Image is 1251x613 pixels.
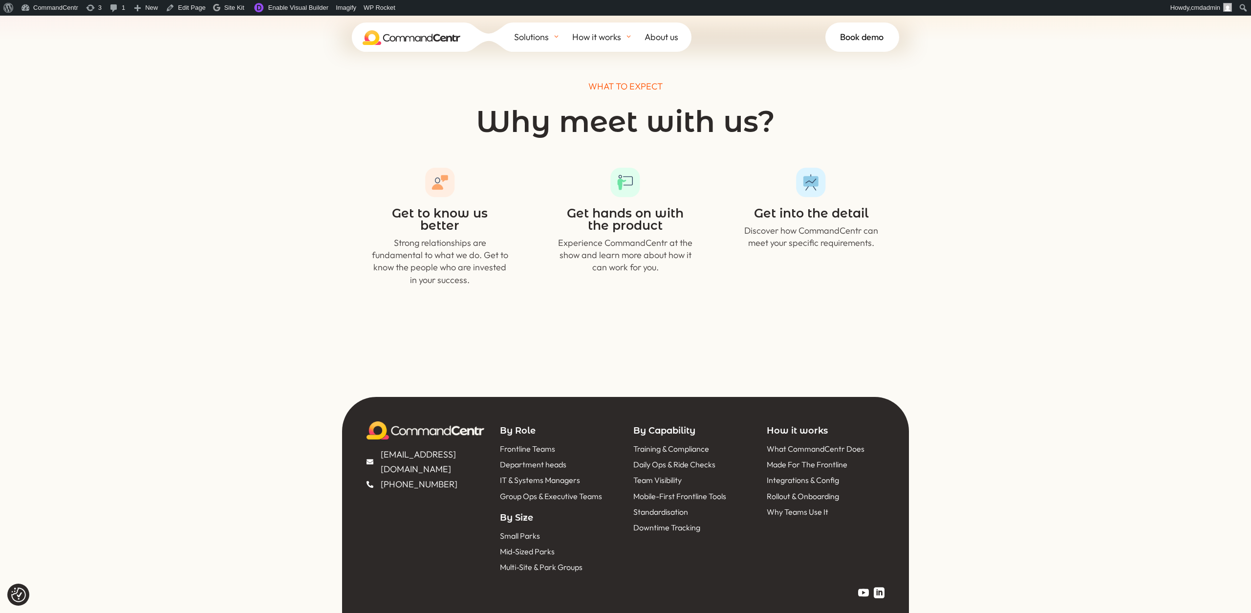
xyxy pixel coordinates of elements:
[371,207,508,237] h4: Get to know us better
[743,224,880,249] p: Discover how CommandCentr can meet your specific requirements.
[12,85,119,96] div: [DATE]
[764,458,847,471] a: Made For The Frontline
[8,65,123,100] button: Tuesday November 18th 2025
[12,69,119,85] div: Tue
[500,513,618,527] h5: By Size
[497,529,540,543] a: Small Parks
[645,22,691,52] a: About us
[131,69,238,85] div: Wed
[497,442,555,456] a: Frontline Teams
[631,521,700,534] a: Downtime Tracking
[631,442,709,456] a: Training & Compliance
[250,85,357,96] div: [DATE]
[371,237,508,286] p: Strong relationships are fundamental to what we do. Get to know the people who are invested in yo...
[764,490,839,503] a: Rollout & Onboarding
[246,65,361,100] button: Thursday November 20th 2025
[246,8,408,17] strong: You are booking an appointment in timezone:
[858,587,869,598] span: 
[352,18,426,27] strong: Current local time is:
[367,459,378,465] span: 
[369,69,476,85] div: Fri
[514,22,572,52] a: Solutions
[764,474,839,487] a: Integrations & Config
[497,474,580,487] a: IT & Systems Managers
[378,477,457,492] span: [PHONE_NUMBER]
[8,42,480,57] h1: Select a date
[476,104,775,139] span: Why meet with us?
[250,69,357,85] div: Thu
[497,545,555,558] a: Mid-Sized Parks
[874,587,884,598] span: 
[8,8,244,23] h1: Meet CmdCentr at [GEOGRAPHIC_DATA]
[497,490,602,503] a: Group Ops & Executive Teams
[645,30,678,44] span: About us
[131,85,238,96] div: [DATE]
[557,207,694,237] h4: Get hands on with the product
[378,447,484,477] span: [EMAIL_ADDRESS][DOMAIN_NAME]
[840,30,884,44] span: Book demo
[244,18,480,27] div: [DATE] 6:43 AM
[874,589,884,600] a: 
[557,237,694,274] p: Experience CommandCentr at the show and learn more about how it can work for you.
[633,426,751,440] h5: By Capability
[500,426,618,440] h5: By Role
[367,477,457,492] a: [PHONE_NUMBER]
[631,458,715,471] a: Daily Ops & Ride Checks
[367,431,484,442] picture: Logo Light Letterbox@0.5x
[367,481,378,488] span: 
[127,65,242,100] button: Wednesday November 19th 2025
[514,30,549,44] span: Solutions
[764,505,828,519] a: Why Teams Use It
[631,474,682,487] a: Team Visibility
[764,442,864,456] a: What CommandCentr Does
[367,447,484,477] a: [EMAIL_ADDRESS][DOMAIN_NAME]
[365,65,480,100] button: Friday November 21st 2025
[224,4,244,11] span: Site Kit
[767,426,884,440] h5: How it works
[572,22,645,52] a: How it works
[858,589,869,600] a: 
[11,588,26,602] button: Consent Preferences
[244,8,480,27] div: America/[US_STATE]
[11,588,26,602] img: Revisit consent button
[631,505,688,519] a: Standardisation
[1191,4,1220,11] span: cmdadmin
[825,22,899,52] a: Book demo
[572,30,621,44] span: How it works
[743,207,880,224] h4: Get into the detail
[497,458,566,471] a: Department heads
[497,561,582,574] a: Multi-Site & Park Groups
[369,85,476,96] div: [DATE]
[631,490,726,503] a: Mobile-First Frontline Tools
[8,24,54,34] span: 30 minutes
